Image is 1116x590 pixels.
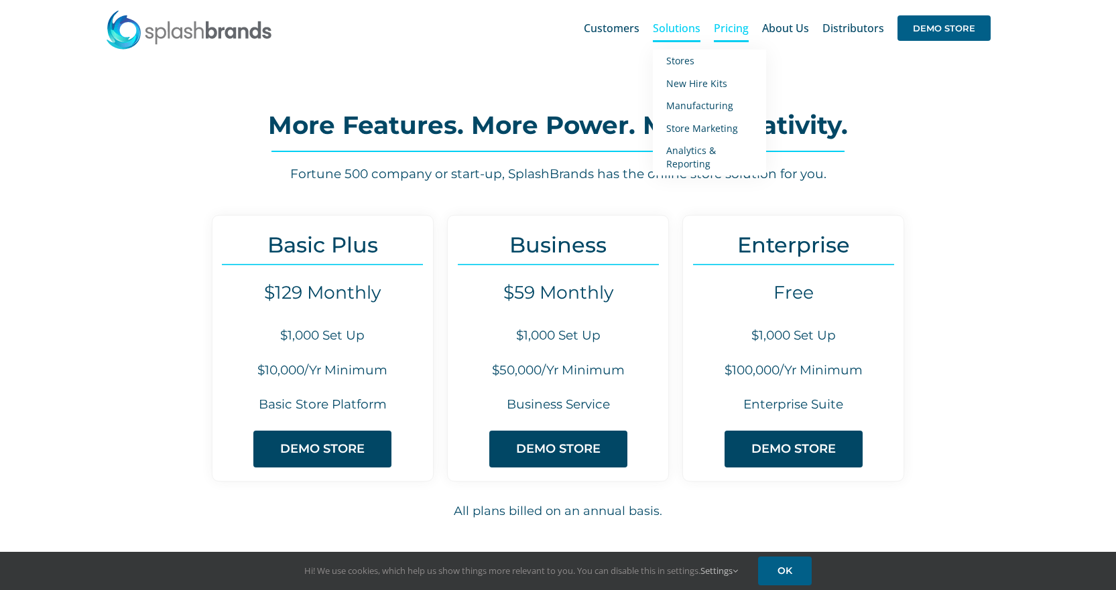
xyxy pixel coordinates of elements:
h3: Enterprise [683,232,904,257]
a: Analytics & Reporting [653,139,766,175]
span: Stores [666,54,694,67]
span: Distributors [822,23,884,33]
span: DEMO STORE [280,442,365,456]
span: DEMO STORE [751,442,836,456]
h6: $1,000 Set Up [448,327,668,345]
h6: All plans billed on an annual basis. [89,502,1028,520]
img: SplashBrands.com Logo [105,9,273,50]
h6: $100,000/Yr Minimum [683,362,904,380]
h6: Basic Store Platform [212,396,433,414]
a: DEMO STORE [253,431,391,467]
h3: Business [448,232,668,257]
span: Customers [584,23,639,33]
h4: $129 Monthly [212,282,433,303]
h6: Enterprise Suite [683,396,904,414]
a: DEMO STORE [897,7,991,50]
span: DEMO STORE [516,442,601,456]
a: Pricing [714,7,749,50]
span: Analytics & Reporting [666,144,716,170]
span: About Us [762,23,809,33]
span: Solutions [653,23,700,33]
a: Stores [653,50,766,72]
span: Pricing [714,23,749,33]
nav: Main Menu [584,7,991,50]
h4: $59 Monthly [448,282,668,303]
h6: Fortune 500 company or start-up, SplashBrands has the online store solution for you. [88,165,1027,183]
h2: More Features. More Power. More Creativity. [88,112,1027,139]
span: Manufacturing [666,99,733,112]
a: Distributors [822,7,884,50]
span: Store Marketing [666,122,738,135]
h6: $50,000/Yr Minimum [448,362,668,380]
a: DEMO STORE [725,431,863,467]
a: Store Marketing [653,117,766,140]
a: Manufacturing [653,94,766,117]
h6: $1,000 Set Up [683,327,904,345]
a: Customers [584,7,639,50]
h6: $1,000 Set Up [212,327,433,345]
h6: $10,000/Yr Minimum [212,362,433,380]
a: DEMO STORE [489,431,627,467]
h6: Business Service [448,396,668,414]
a: New Hire Kits [653,72,766,95]
a: OK [758,557,812,585]
span: Hi! We use cookies, which help us show things more relevant to you. You can disable this in setti... [304,565,738,577]
h4: Free [683,282,904,303]
span: New Hire Kits [666,77,727,90]
h3: Basic Plus [212,232,433,257]
a: Settings [700,565,738,577]
span: DEMO STORE [897,15,991,41]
